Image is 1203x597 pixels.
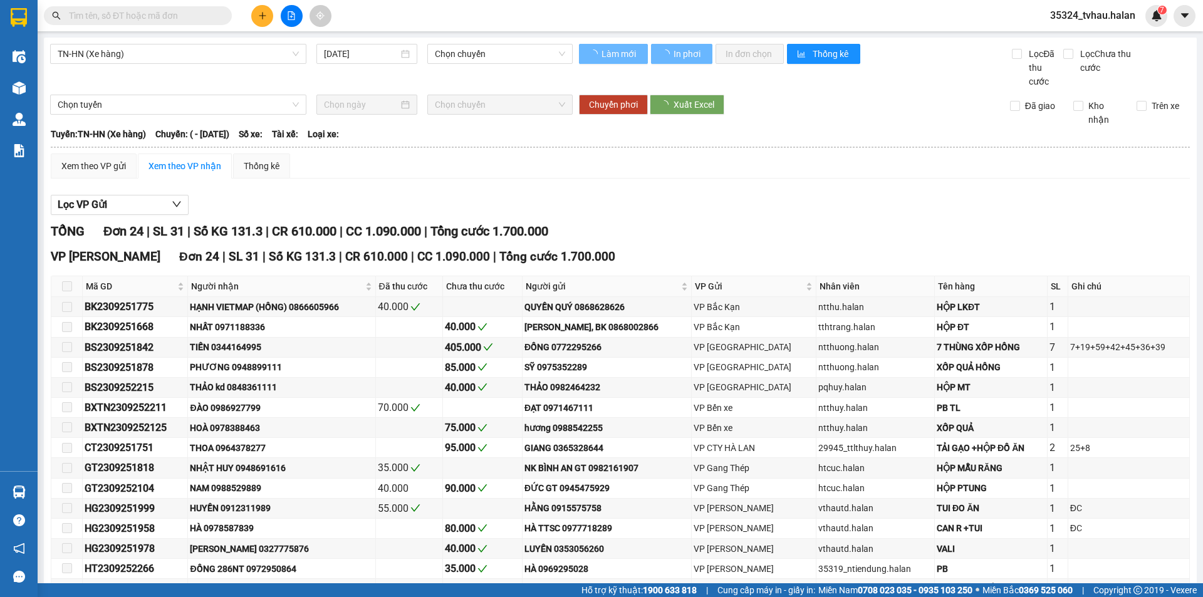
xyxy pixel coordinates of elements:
[190,461,373,475] div: NHẬT HUY 0948691616
[524,421,689,435] div: hương 0988542255
[524,481,689,495] div: ĐỨC GT 0945475929
[674,98,714,112] span: Xuất Excel
[818,380,932,394] div: pqhuy.halan
[477,362,487,372] span: check
[179,249,219,264] span: Đơn 24
[524,582,689,596] div: HÀ 0912772650
[85,480,185,496] div: GT2309252104
[1083,99,1127,127] span: Kho nhận
[190,582,373,596] div: HẠNH MINH 0964685856
[976,588,979,593] span: ⚪️
[13,81,26,95] img: warehouse-icon
[190,441,373,455] div: THOA 0964378277
[83,458,188,478] td: GT2309251818
[937,481,1045,495] div: HỘP PTUNG
[818,340,932,354] div: ntthuong.halan
[524,360,689,374] div: SỸ 0975352289
[103,224,143,239] span: Đơn 24
[692,559,816,579] td: VP Hoàng Văn Thụ
[269,249,336,264] span: Số KG 131.3
[694,421,814,435] div: VP Bến xe
[694,380,814,394] div: VP [GEOGRAPHIC_DATA]
[83,378,188,398] td: BS2309252215
[694,562,814,576] div: VP [PERSON_NAME]
[1049,501,1066,516] div: 1
[378,480,441,496] div: 40.000
[411,249,414,264] span: |
[1158,6,1167,14] sup: 7
[706,583,708,597] span: |
[818,501,932,515] div: vthautd.halan
[85,360,185,375] div: BS2309251878
[524,441,689,455] div: GIANG 0365328644
[58,95,299,114] span: Chọn tuyến
[692,438,816,458] td: VP CTY HÀ LAN
[435,95,565,114] span: Chọn chuyến
[417,249,490,264] span: CC 1.090.000
[524,380,689,394] div: THẢO 0982464232
[85,440,185,455] div: CT2309251751
[1179,10,1190,21] span: caret-down
[477,382,487,392] span: check
[85,541,185,556] div: HG2309251978
[85,460,185,475] div: GT2309251818
[1151,10,1162,21] img: icon-new-feature
[52,11,61,20] span: search
[477,423,487,433] span: check
[190,300,373,314] div: HẠNH VIETMAP (HỒNG) 0866605966
[674,47,702,61] span: In phơi
[445,561,520,576] div: 35.000
[694,582,814,596] div: VP [PERSON_NAME]
[1040,8,1145,23] span: 35324_tvhau.halan
[524,542,689,556] div: LUYẾN 0353056260
[378,501,441,516] div: 55.000
[579,95,648,115] button: Chuyển phơi
[83,539,188,559] td: HG2309251978
[818,582,932,596] div: nvietduc.halan
[694,461,814,475] div: VP Gang Thép
[287,11,296,20] span: file-add
[1019,585,1073,595] strong: 0369 525 060
[818,521,932,535] div: vthautd.halan
[190,521,373,535] div: HÀ 0978587839
[1160,6,1164,14] span: 7
[51,224,85,239] span: TỔNG
[937,562,1045,576] div: PB
[83,297,188,317] td: BK2309251775
[589,49,600,58] span: loading
[1070,441,1187,455] div: 25+8
[937,421,1045,435] div: XỐP QUẢ
[1049,440,1066,455] div: 2
[1048,276,1068,297] th: SL
[445,521,520,536] div: 80.000
[244,159,279,173] div: Thống kê
[1049,319,1066,335] div: 1
[445,340,520,355] div: 405.000
[339,249,342,264] span: |
[316,11,325,20] span: aim
[1070,340,1187,354] div: 7+19+59+42+45+36+39
[83,519,188,539] td: HG2309251958
[324,98,398,112] input: Chọn ngày
[818,360,932,374] div: ntthuong.halan
[526,279,679,293] span: Người gửi
[579,44,648,64] button: Làm mới
[477,483,487,493] span: check
[410,463,420,473] span: check
[692,398,816,418] td: VP Bến xe
[251,5,273,27] button: plus
[85,561,185,576] div: HT2309252266
[85,340,185,355] div: BS2309251842
[1049,380,1066,395] div: 1
[443,276,523,297] th: Chưa thu cước
[229,249,259,264] span: SL 31
[85,521,185,536] div: HG2309251958
[937,360,1045,374] div: XỐP QUẢ HỒNG
[83,358,188,378] td: BS2309251878
[190,320,373,334] div: NHẤT 0971188336
[499,249,615,264] span: Tổng cước 1.700.000
[1049,299,1066,314] div: 1
[694,521,814,535] div: VP [PERSON_NAME]
[717,583,815,597] span: Cung cấp máy in - giấy in:
[694,501,814,515] div: VP [PERSON_NAME]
